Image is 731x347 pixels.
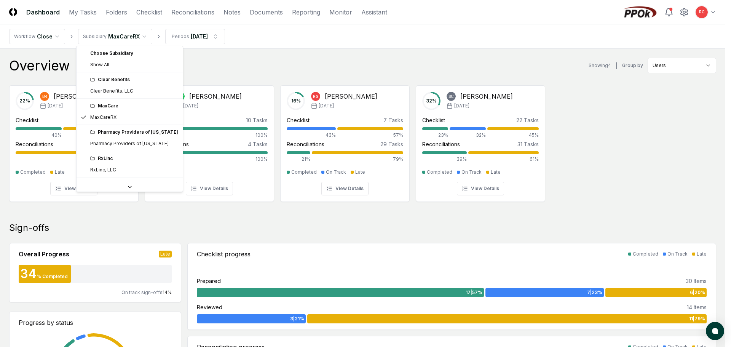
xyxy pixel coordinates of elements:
div: RxLinc [90,155,178,162]
div: MaxCareRX [90,114,117,121]
div: Pharmacy Providers of [US_STATE] [90,129,178,136]
div: Clear Benefits, LLC [90,88,133,94]
div: Choose Subsidiary [78,48,181,59]
span: Show All [90,61,109,68]
div: RxLinc, LLC [90,166,116,173]
div: Stratos [90,181,178,188]
div: Pharmacy Providers of [US_STATE] [90,140,169,147]
div: Clear Benefits [90,76,178,83]
div: MaxCare [90,102,178,109]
